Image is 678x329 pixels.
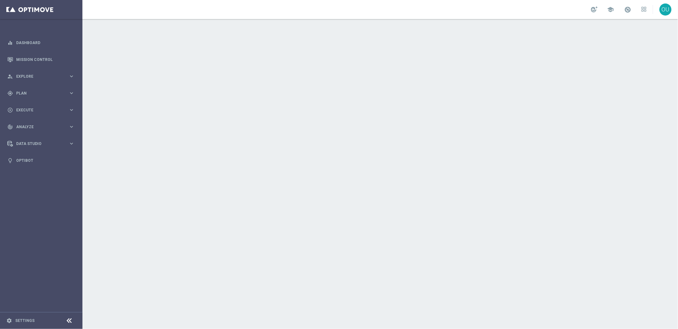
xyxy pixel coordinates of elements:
[607,6,614,13] span: school
[7,107,68,113] div: Execute
[16,152,75,169] a: Optibot
[7,124,13,130] i: track_changes
[7,40,13,46] i: equalizer
[68,124,75,130] i: keyboard_arrow_right
[7,74,13,79] i: person_search
[7,90,68,96] div: Plan
[7,74,68,79] div: Explore
[7,90,13,96] i: gps_fixed
[7,107,13,113] i: play_circle_outline
[7,34,75,51] div: Dashboard
[15,319,35,323] a: Settings
[68,107,75,113] i: keyboard_arrow_right
[16,51,75,68] a: Mission Control
[6,318,12,324] i: settings
[7,108,75,113] button: play_circle_outline Execute keyboard_arrow_right
[7,141,75,146] button: Data Studio keyboard_arrow_right
[7,91,75,96] button: gps_fixed Plan keyboard_arrow_right
[7,124,75,129] button: track_changes Analyze keyboard_arrow_right
[660,3,672,16] div: OU
[68,90,75,96] i: keyboard_arrow_right
[7,124,68,130] div: Analyze
[7,152,75,169] div: Optibot
[7,74,75,79] button: person_search Explore keyboard_arrow_right
[7,158,75,163] button: lightbulb Optibot
[7,158,13,163] i: lightbulb
[16,75,68,78] span: Explore
[68,73,75,79] i: keyboard_arrow_right
[16,125,68,129] span: Analyze
[16,142,68,146] span: Data Studio
[68,141,75,147] i: keyboard_arrow_right
[16,91,68,95] span: Plan
[7,40,75,45] button: equalizer Dashboard
[7,141,68,147] div: Data Studio
[7,57,75,62] button: Mission Control
[16,34,75,51] a: Dashboard
[7,51,75,68] div: Mission Control
[16,108,68,112] span: Execute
